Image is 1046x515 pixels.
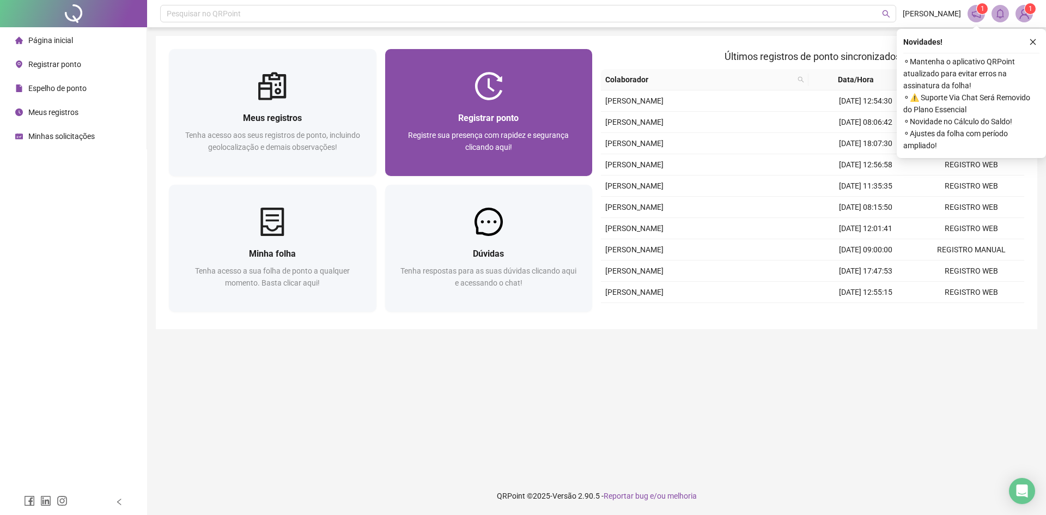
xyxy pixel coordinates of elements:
span: schedule [15,132,23,140]
span: Tenha respostas para as suas dúvidas clicando aqui e acessando o chat! [400,266,576,287]
td: [DATE] 17:47:53 [813,260,919,282]
span: Dúvidas [473,249,504,259]
span: Minhas solicitações [28,132,95,141]
span: [PERSON_NAME] [605,96,664,105]
span: home [15,37,23,44]
span: Minha folha [249,249,296,259]
td: [DATE] 12:55:15 [813,282,919,303]
span: Últimos registros de ponto sincronizados [725,51,901,62]
span: Data/Hora [813,74,899,86]
span: Tenha acesso aos seus registros de ponto, incluindo geolocalização e demais observações! [185,131,360,152]
td: [DATE] 11:32:07 [813,303,919,324]
td: REGISTRO WEB [919,218,1024,239]
span: [PERSON_NAME] [605,224,664,233]
td: REGISTRO WEB [919,303,1024,324]
td: [DATE] 08:15:50 [813,197,919,218]
td: [DATE] 12:01:41 [813,218,919,239]
td: REGISTRO WEB [919,154,1024,175]
span: instagram [57,495,68,506]
footer: QRPoint © 2025 - 2.90.5 - [147,477,1046,515]
span: Meus registros [28,108,78,117]
span: linkedin [40,495,51,506]
span: [PERSON_NAME] [605,118,664,126]
div: Open Intercom Messenger [1009,478,1035,504]
td: [DATE] 09:00:00 [813,239,919,260]
span: Registre sua presença com rapidez e segurança clicando aqui! [408,131,569,152]
span: facebook [24,495,35,506]
span: clock-circle [15,108,23,116]
span: ⚬ Mantenha o aplicativo QRPoint atualizado para evitar erros na assinatura da folha! [903,56,1039,92]
span: Registrar ponto [28,60,81,69]
span: [PERSON_NAME] [903,8,961,20]
td: REGISTRO WEB [919,260,1024,282]
td: [DATE] 08:06:42 [813,112,919,133]
span: Versão [552,492,576,500]
span: ⚬ Novidade no Cálculo do Saldo! [903,116,1039,128]
span: Novidades ! [903,36,942,48]
span: [PERSON_NAME] [605,160,664,169]
span: 1 [1029,5,1032,13]
a: DúvidasTenha respostas para as suas dúvidas clicando aqui e acessando o chat! [385,185,593,312]
span: [PERSON_NAME] [605,181,664,190]
td: [DATE] 12:54:30 [813,90,919,112]
td: [DATE] 11:35:35 [813,175,919,197]
span: environment [15,60,23,68]
img: 84494 [1016,5,1032,22]
td: [DATE] 12:56:58 [813,154,919,175]
span: file [15,84,23,92]
span: Página inicial [28,36,73,45]
span: Colaborador [605,74,793,86]
span: [PERSON_NAME] [605,266,664,275]
td: REGISTRO WEB [919,175,1024,197]
span: [PERSON_NAME] [605,203,664,211]
th: Data/Hora [808,69,913,90]
span: Reportar bug e/ou melhoria [604,492,697,500]
td: REGISTRO WEB [919,197,1024,218]
span: search [882,10,890,18]
span: 1 [981,5,984,13]
span: [PERSON_NAME] [605,245,664,254]
a: Meus registrosTenha acesso aos seus registros de ponto, incluindo geolocalização e demais observa... [169,49,376,176]
a: Registrar pontoRegistre sua presença com rapidez e segurança clicando aqui! [385,49,593,176]
span: notification [971,9,981,19]
span: [PERSON_NAME] [605,288,664,296]
td: [DATE] 18:07:30 [813,133,919,154]
span: Registrar ponto [458,113,519,123]
span: close [1029,38,1037,46]
span: left [115,498,123,506]
span: search [795,71,806,88]
span: [PERSON_NAME] [605,139,664,148]
sup: Atualize o seu contato no menu Meus Dados [1025,3,1036,14]
span: Meus registros [243,113,302,123]
span: search [798,76,804,83]
span: ⚬ Ajustes da folha com período ampliado! [903,128,1039,152]
span: ⚬ ⚠️ Suporte Via Chat Será Removido do Plano Essencial [903,92,1039,116]
span: Tenha acesso a sua folha de ponto a qualquer momento. Basta clicar aqui! [195,266,350,287]
td: REGISTRO WEB [919,282,1024,303]
span: bell [995,9,1005,19]
a: Minha folhaTenha acesso a sua folha de ponto a qualquer momento. Basta clicar aqui! [169,185,376,312]
span: Espelho de ponto [28,84,87,93]
td: REGISTRO MANUAL [919,239,1024,260]
sup: 1 [977,3,988,14]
